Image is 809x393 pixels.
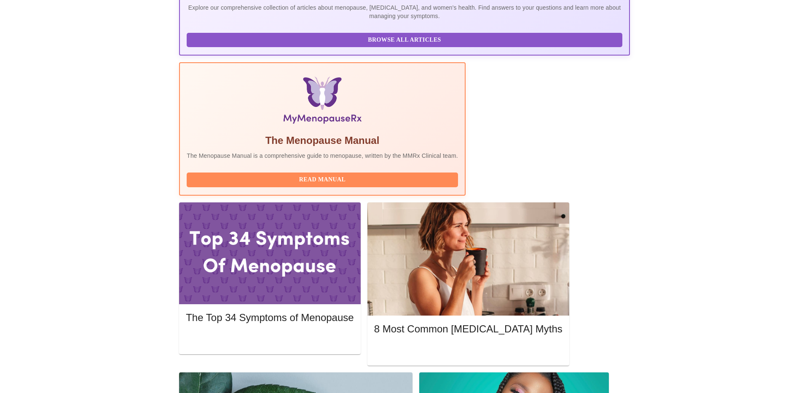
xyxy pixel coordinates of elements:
h5: 8 Most Common [MEDICAL_DATA] Myths [374,322,563,336]
button: Read More [374,344,563,358]
p: Explore our comprehensive collection of articles about menopause, [MEDICAL_DATA], and women's hea... [187,3,622,20]
button: Read Manual [187,173,458,187]
a: Read More [374,347,565,354]
span: Read Manual [195,175,450,185]
img: Menopause Manual [230,77,415,127]
p: The Menopause Manual is a comprehensive guide to menopause, written by the MMRx Clinical team. [187,151,458,160]
h5: The Top 34 Symptoms of Menopause [186,311,354,324]
button: Browse All Articles [187,33,622,48]
a: Browse All Articles [187,36,624,43]
h5: The Menopause Manual [187,134,458,147]
a: Read Manual [187,175,460,183]
a: Read More [186,335,356,342]
span: Read More [383,346,554,356]
button: Read More [186,332,354,347]
span: Browse All Articles [195,35,614,45]
span: Read More [194,334,345,345]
